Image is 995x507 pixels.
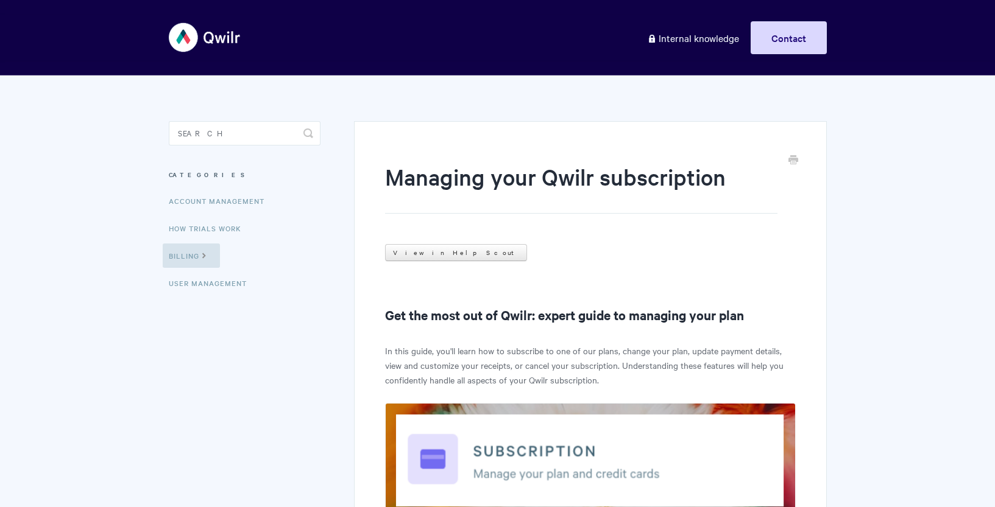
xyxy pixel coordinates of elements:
[385,343,795,387] p: In this guide, you'll learn how to subscribe to one of our plans, change your plan, update paymen...
[169,271,256,295] a: User Management
[385,306,744,323] strong: Get the most out of Qwilr: expert guide to managing your plan
[169,121,320,145] input: Search
[169,15,241,60] img: Qwilr Help Center
[751,21,827,54] a: Contact
[169,189,274,213] a: Account Management
[169,164,320,186] h3: Categories
[385,161,777,214] h1: Managing your Qwilr subscription
[169,216,250,240] a: How Trials Work
[385,244,527,261] a: View in Help Scout
[788,154,798,167] a: Print this Article
[638,21,748,54] a: Internal knowledge
[163,243,220,268] a: Billing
